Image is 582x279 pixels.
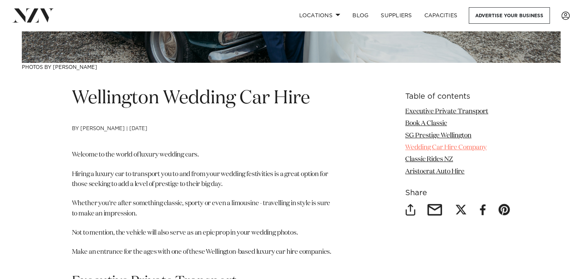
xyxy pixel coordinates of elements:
h6: Share [405,189,510,197]
a: BLOG [346,7,375,24]
a: Advertise your business [469,7,550,24]
p: Not to mention, the vehicle will also serve as an epic prop in your wedding photos. [72,228,334,238]
a: SG Prestige Wellington [405,132,471,139]
a: Executive Private Transport [405,108,488,115]
a: Classic Rides NZ [405,156,453,163]
a: Wedding Car Hire Company [405,144,487,151]
img: nzv-logo.png [12,8,54,22]
p: Hiring a luxury car to transport you to and from your wedding festivities is a great option for t... [72,170,334,190]
a: Photos by [PERSON_NAME] [22,65,97,70]
a: Book A Classic [405,120,447,127]
h4: by [PERSON_NAME] | [DATE] [72,126,334,150]
a: Locations [293,7,346,24]
h6: Table of contents [405,93,510,101]
a: Capacities [418,7,464,24]
a: Aristocrat Auto Hire [405,168,465,175]
p: Whether you're after something classic, sporty or even a limousine - travelling in style is sure ... [72,199,334,219]
h1: Wellington Wedding Car Hire [72,86,334,111]
p: Welcome to the world of luxury wedding cars. [72,150,334,160]
p: Make an entrance for the ages with one of these Wellington-based luxury car hire companies. [72,247,334,257]
a: SUPPLIERS [375,7,418,24]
